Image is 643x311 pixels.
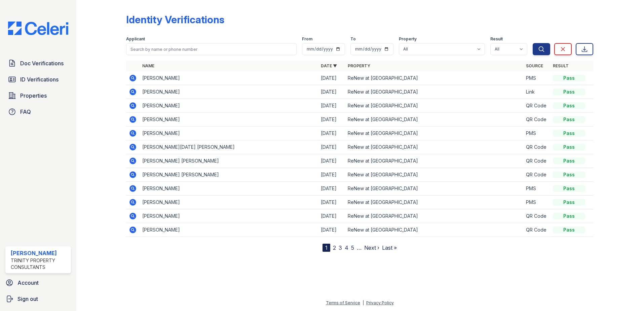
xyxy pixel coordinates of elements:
div: Pass [553,158,585,164]
td: QR Code [523,223,550,237]
td: ReNew at [GEOGRAPHIC_DATA] [345,127,524,140]
td: [PERSON_NAME] [140,85,318,99]
td: ReNew at [GEOGRAPHIC_DATA] [345,182,524,196]
label: To [350,36,356,42]
a: Last » [382,244,397,251]
a: 3 [339,244,342,251]
td: [DATE] [318,99,345,113]
td: ReNew at [GEOGRAPHIC_DATA] [345,113,524,127]
td: PMS [523,182,550,196]
td: Link [523,85,550,99]
td: [DATE] [318,182,345,196]
td: [DATE] [318,154,345,168]
a: Property [348,63,370,68]
td: ReNew at [GEOGRAPHIC_DATA] [345,209,524,223]
a: Doc Verifications [5,57,71,70]
td: [DATE] [318,85,345,99]
div: Pass [553,130,585,137]
input: Search by name or phone number [126,43,297,55]
td: [PERSON_NAME] [PERSON_NAME] [140,168,318,182]
td: [DATE] [318,71,345,85]
a: 5 [351,244,354,251]
td: [PERSON_NAME] [140,209,318,223]
td: [PERSON_NAME] [140,196,318,209]
td: ReNew at [GEOGRAPHIC_DATA] [345,71,524,85]
div: Pass [553,171,585,178]
div: Trinity Property Consultants [11,257,68,271]
td: ReNew at [GEOGRAPHIC_DATA] [345,223,524,237]
td: QR Code [523,140,550,154]
td: QR Code [523,209,550,223]
div: Pass [553,227,585,233]
label: Result [490,36,503,42]
div: Pass [553,116,585,123]
a: Properties [5,89,71,102]
td: [DATE] [318,168,345,182]
a: ID Verifications [5,73,71,86]
td: PMS [523,71,550,85]
td: [PERSON_NAME] [140,223,318,237]
td: QR Code [523,99,550,113]
a: Account [3,276,74,289]
span: … [357,244,362,252]
a: Privacy Policy [366,300,394,305]
div: Pass [553,144,585,150]
span: Doc Verifications [20,59,64,67]
a: Source [526,63,543,68]
td: ReNew at [GEOGRAPHIC_DATA] [345,140,524,154]
td: ReNew at [GEOGRAPHIC_DATA] [345,99,524,113]
td: QR Code [523,168,550,182]
a: Date ▼ [321,63,337,68]
td: [PERSON_NAME] [PERSON_NAME] [140,154,318,168]
a: Name [142,63,154,68]
td: [DATE] [318,223,345,237]
div: Pass [553,89,585,95]
a: Sign out [3,292,74,306]
div: Pass [553,213,585,219]
a: FAQ [5,105,71,118]
div: 1 [323,244,330,252]
td: QR Code [523,154,550,168]
label: Property [399,36,417,42]
span: Account [17,279,39,287]
a: 2 [333,244,336,251]
span: Properties [20,92,47,100]
span: FAQ [20,108,31,116]
div: Pass [553,75,585,81]
label: From [302,36,312,42]
td: PMS [523,196,550,209]
div: Pass [553,102,585,109]
td: ReNew at [GEOGRAPHIC_DATA] [345,154,524,168]
td: QR Code [523,113,550,127]
div: Pass [553,199,585,206]
span: ID Verifications [20,75,59,83]
td: [PERSON_NAME][DATE] [PERSON_NAME] [140,140,318,154]
td: [PERSON_NAME] [140,71,318,85]
td: [DATE] [318,140,345,154]
a: Terms of Service [326,300,360,305]
div: Pass [553,185,585,192]
td: ReNew at [GEOGRAPHIC_DATA] [345,85,524,99]
a: Next › [364,244,379,251]
label: Applicant [126,36,145,42]
td: ReNew at [GEOGRAPHIC_DATA] [345,168,524,182]
div: [PERSON_NAME] [11,249,68,257]
a: 4 [345,244,348,251]
td: [PERSON_NAME] [140,99,318,113]
td: [PERSON_NAME] [140,113,318,127]
td: [PERSON_NAME] [140,182,318,196]
div: | [363,300,364,305]
span: Sign out [17,295,38,303]
td: ReNew at [GEOGRAPHIC_DATA] [345,196,524,209]
img: CE_Logo_Blue-a8612792a0a2168367f1c8372b55b34899dd931a85d93a1a3d3e32e68fde9ad4.png [3,22,74,35]
a: Result [553,63,569,68]
td: [DATE] [318,127,345,140]
td: [PERSON_NAME] [140,127,318,140]
td: [DATE] [318,196,345,209]
td: [DATE] [318,209,345,223]
td: PMS [523,127,550,140]
td: [DATE] [318,113,345,127]
div: Identity Verifications [126,13,224,26]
